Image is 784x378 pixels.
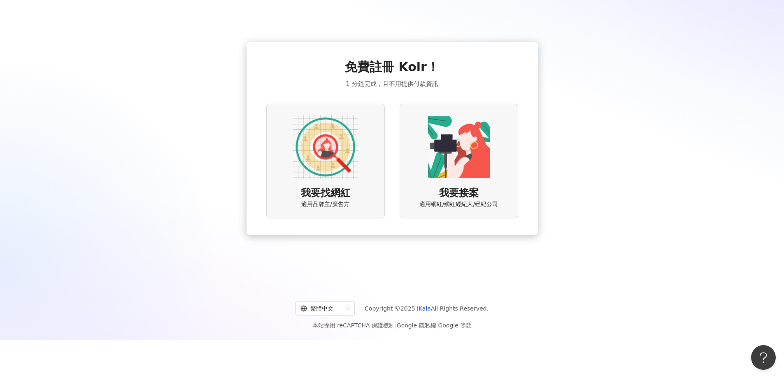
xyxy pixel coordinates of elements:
[300,302,342,315] div: 繁體中文
[395,322,397,329] span: |
[345,58,439,76] span: 免費註冊 Kolr！
[436,322,438,329] span: |
[293,114,358,180] img: AD identity option
[417,305,431,312] a: iKala
[312,320,472,330] span: 本站採用 reCAPTCHA 保護機制
[346,79,438,89] span: 1 分鐘完成，且不用提供付款資訊
[426,114,492,180] img: KOL identity option
[438,322,472,329] a: Google 條款
[301,186,350,200] span: 我要找網紅
[397,322,436,329] a: Google 隱私權
[365,304,489,313] span: Copyright © 2025 All Rights Reserved.
[419,200,498,209] span: 適用網紅/網紅經紀人/經紀公司
[301,200,349,209] span: 適用品牌主/廣告方
[439,186,479,200] span: 我要接案
[751,345,776,370] iframe: Help Scout Beacon - Open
